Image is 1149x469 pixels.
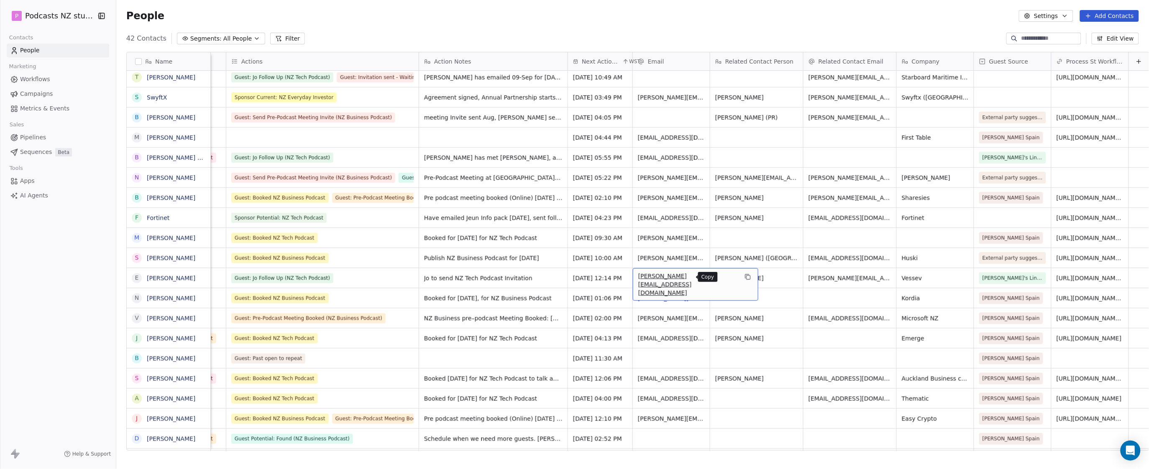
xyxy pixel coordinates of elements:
[20,177,35,185] span: Apps
[231,173,395,183] span: Guest: Send Pre-Podcast Meeting Invite (NZ Business Podcast)
[136,334,138,343] div: J
[902,395,969,403] span: Thematic
[147,195,195,201] a: [PERSON_NAME]
[573,395,627,403] span: [DATE] 04:00 PM
[629,58,640,65] span: WST
[25,10,95,21] span: Podcasts NZ studio
[72,451,111,457] span: Help & Support
[399,173,512,183] span: Guest: Jo Follow Up (NZ Business Podcast)
[424,334,563,343] span: Booked for [DATE] for NZ Tech Podcast
[809,214,891,222] span: [EMAIL_ADDRESS][DOMAIN_NAME]
[582,57,621,66] span: Next Action Due
[809,113,891,122] span: [PERSON_NAME][EMAIL_ADDRESS][PERSON_NAME][DOMAIN_NAME]
[20,75,50,84] span: Workflows
[231,213,327,223] span: Sponsor Potential: NZ Tech Podcast
[983,294,1040,302] span: [PERSON_NAME] Spain
[135,73,139,82] div: T
[147,436,195,442] a: [PERSON_NAME]
[226,52,419,70] div: Actions
[135,394,139,403] div: A
[424,174,563,182] span: Pre-Podcast Meeting at [GEOGRAPHIC_DATA] invite
[147,335,195,342] a: [PERSON_NAME]
[127,71,211,451] div: grid
[809,274,891,282] span: [PERSON_NAME][EMAIL_ADDRESS][PERSON_NAME][DOMAIN_NAME]
[710,52,803,70] div: Related Contact Person
[147,375,195,382] a: [PERSON_NAME]
[568,52,632,70] div: Next Action DueWST
[983,234,1040,242] span: [PERSON_NAME] Spain
[983,334,1040,343] span: [PERSON_NAME] Spain
[15,12,18,20] span: P
[715,113,798,122] span: [PERSON_NAME] (PR)
[147,74,195,81] a: [PERSON_NAME]
[902,93,969,102] span: Swyftx ([GEOGRAPHIC_DATA])
[424,395,563,403] span: Booked for [DATE] for NZ Tech Podcast
[147,315,195,322] a: [PERSON_NAME]
[983,174,1043,182] span: External party suggestion
[135,274,139,282] div: E
[147,235,195,241] a: [PERSON_NAME]
[147,154,208,161] a: [PERSON_NAME] Pan
[147,395,195,402] a: [PERSON_NAME]
[162,374,216,384] span: NZ Business Guest
[424,415,563,423] span: Pre podcast meeting booked (Online) [DATE] 12:10pm, [GEOGRAPHIC_DATA] Business Podcast Booked [DATE]
[126,33,166,44] span: 42 Contacts
[135,314,139,323] div: V
[7,189,109,202] a: AI Agents
[983,194,1040,202] span: [PERSON_NAME] Spain
[573,274,627,282] span: [DATE] 12:14 PM
[134,233,139,242] div: M
[983,435,1040,443] span: [PERSON_NAME] Spain
[241,57,263,66] span: Actions
[902,294,969,302] span: Kordia
[231,153,333,163] span: Guest: Jo Follow Up (NZ Tech Podcast)
[231,414,329,424] span: Guest: Booked NZ Business Podcast
[638,272,738,297] span: [PERSON_NAME][EMAIL_ADDRESS][DOMAIN_NAME]
[147,134,195,141] a: [PERSON_NAME]
[573,93,627,102] span: [DATE] 03:49 PM
[7,131,109,144] a: Pipelines
[147,415,195,422] a: [PERSON_NAME]
[136,414,138,423] div: J
[424,113,563,122] span: meeting Invite sent Aug, [PERSON_NAME] sent a reminder [DATE]
[715,274,798,282] span: [PERSON_NAME]
[983,415,1040,423] span: [PERSON_NAME] Spain
[424,93,563,102] span: Agreement signed, Annual Partnership starts [DATE], Invoice to be sent
[5,31,37,44] span: Contacts
[147,255,195,261] a: [PERSON_NAME]
[902,274,969,282] span: Vessev
[902,73,969,82] span: Starboard Maritime Intelligence
[7,72,109,86] a: Workflows
[20,148,52,156] span: Sequences
[573,113,627,122] span: [DATE] 04:05 PM
[20,191,48,200] span: AI Agents
[638,93,705,102] span: [PERSON_NAME][EMAIL_ADDRESS]
[989,57,1029,66] span: Guest Source
[147,215,169,221] a: Fortinet
[715,214,798,222] span: [PERSON_NAME]
[1121,441,1141,461] div: Open Intercom Messenger
[135,153,139,162] div: B
[147,275,195,282] a: [PERSON_NAME]
[7,145,109,159] a: SequencesBeta
[162,153,216,163] span: NZ Business Guest
[1092,33,1139,44] button: Edit View
[912,57,940,66] span: Company
[7,87,109,101] a: Campaigns
[983,374,1040,383] span: [PERSON_NAME] Spain
[135,213,138,222] div: F
[725,57,794,66] span: Related Contact Person
[135,173,139,182] div: N
[147,295,195,302] a: [PERSON_NAME]
[231,293,329,303] span: Guest: Booked NZ Business Podcast
[173,434,216,444] span: NZ Tech Guest
[902,415,969,423] span: Easy Crypto
[983,314,1040,323] span: [PERSON_NAME] Spain
[147,114,195,121] a: [PERSON_NAME]
[638,374,705,383] span: [EMAIL_ADDRESS][DOMAIN_NAME]
[715,174,798,182] span: [PERSON_NAME][EMAIL_ADDRESS][DOMAIN_NAME]
[573,374,627,383] span: [DATE] 12:06 PM
[573,334,627,343] span: [DATE] 04:13 PM
[7,102,109,115] a: Metrics & Events
[638,133,705,142] span: [EMAIL_ADDRESS][DOMAIN_NAME]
